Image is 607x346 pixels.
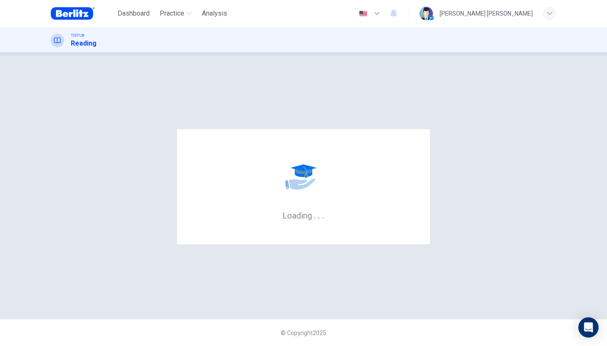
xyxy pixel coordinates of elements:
[118,8,150,19] span: Dashboard
[282,210,325,221] h6: Loading
[71,32,84,38] span: TOEFL®
[358,11,368,17] img: en
[71,38,97,49] h1: Reading
[419,7,433,20] img: Profile picture
[281,330,326,336] span: © Copyright 2025
[160,8,184,19] span: Practice
[51,5,95,22] img: Berlitz Brasil logo
[578,317,599,338] div: Open Intercom Messenger
[156,6,195,21] button: Practice
[202,8,227,19] span: Analysis
[114,6,153,21] button: Dashboard
[199,6,231,21] button: Analysis
[317,208,320,222] h6: .
[440,8,533,19] div: [PERSON_NAME] [PERSON_NAME]
[51,5,114,22] a: Berlitz Brasil logo
[322,208,325,222] h6: .
[313,208,316,222] h6: .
